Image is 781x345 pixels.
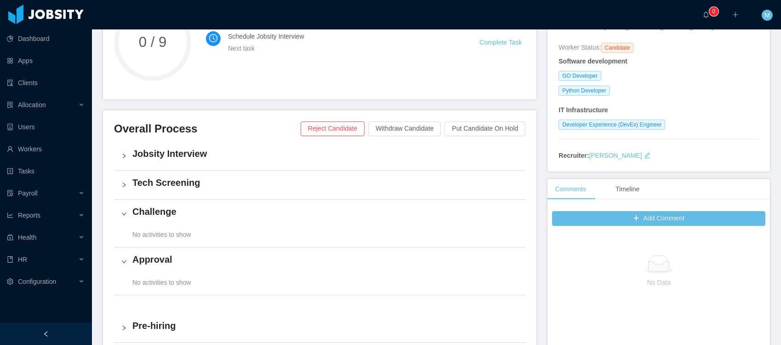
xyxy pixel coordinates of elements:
strong: IT Infrastructure [559,106,608,114]
div: icon: rightJobsity Interview [114,142,525,170]
span: Developer Experience (DevEx) Engineer [559,120,665,130]
h4: Tech Screening [132,176,518,189]
h3: Overall Process [114,121,301,136]
i: icon: medicine-box [7,234,13,241]
strong: Software development [559,57,627,65]
i: icon: right [121,153,127,159]
span: Health [18,234,36,241]
i: icon: plus [732,11,739,18]
span: M [764,10,770,21]
h4: Jobsity Interview [132,147,518,160]
span: Allocation [18,101,46,109]
i: icon: right [121,182,127,188]
div: icon: rightChallenge [114,200,525,228]
span: Python Developer [559,86,610,96]
div: Next task [228,43,457,53]
i: icon: book [7,256,13,263]
h4: Schedule Jobsity Interview [228,31,457,41]
div: Comments [547,179,593,200]
h4: Challenge [132,205,518,218]
button: Reject Candidate [301,121,365,136]
span: Candidate [601,43,634,53]
span: Worker Status: [559,44,601,51]
button: Put Candidate On Hold [445,121,525,136]
span: HR [18,256,27,263]
button: Withdraw Candidate [368,121,441,136]
div: icon: rightPre-hiring [114,314,525,342]
i: icon: right [121,259,127,264]
span: No activities to show [121,279,191,286]
a: [PERSON_NAME] [589,152,642,159]
i: icon: bell [703,11,709,18]
a: icon: profileTasks [7,162,85,180]
div: icon: rightApproval [114,247,525,276]
i: icon: clock-circle [209,34,217,42]
a: icon: userWorkers [7,140,85,158]
h4: Approval [132,253,518,266]
span: Payroll [18,190,38,197]
sup: 0 [709,7,718,16]
span: Configuration [18,278,56,285]
a: icon: appstoreApps [7,52,85,70]
a: icon: pie-chartDashboard [7,29,85,48]
a: Complete Task [479,39,522,46]
i: icon: right [121,325,127,331]
i: icon: solution [7,102,13,108]
p: No Data [559,277,758,287]
div: Timeline [608,179,647,200]
a: icon: robotUsers [7,118,85,136]
button: icon: plusAdd Comment [552,211,765,226]
h4: Pre-hiring [132,319,518,332]
i: icon: line-chart [7,212,13,218]
i: icon: setting [7,278,13,285]
a: icon: auditClients [7,74,85,92]
strong: Recruiter: [559,152,589,159]
span: No activities to show [121,231,191,238]
span: GO Developer [559,71,601,81]
i: icon: file-protect [7,190,13,196]
i: icon: edit [644,152,650,159]
i: icon: right [121,211,127,217]
span: 0 / 9 [114,35,191,49]
span: Reports [18,212,40,219]
div: icon: rightTech Screening [114,171,525,199]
